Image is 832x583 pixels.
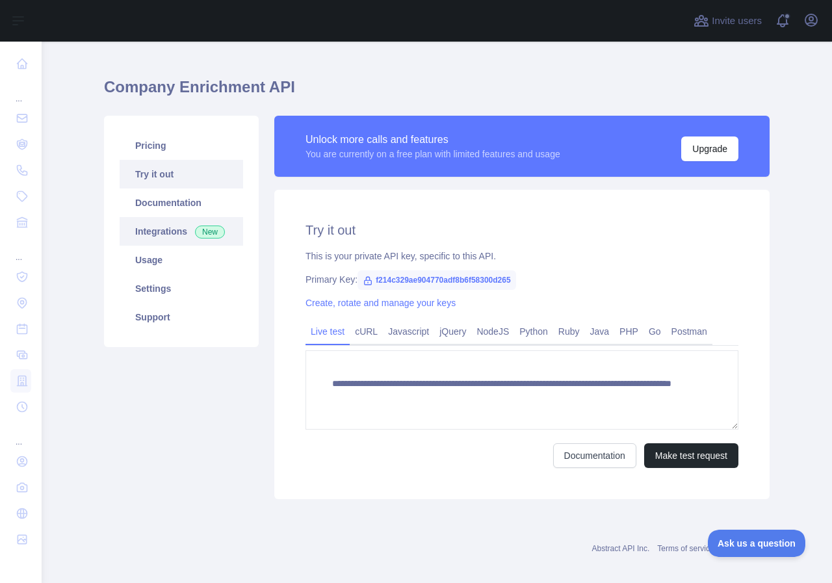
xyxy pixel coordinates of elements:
a: Documentation [120,188,243,217]
a: Abstract API Inc. [592,544,650,553]
a: Go [643,321,666,342]
a: Live test [305,321,350,342]
a: cURL [350,321,383,342]
a: Java [585,321,615,342]
span: New [195,226,225,239]
div: ... [10,78,31,104]
span: Invite users [712,14,762,29]
button: Upgrade [681,136,738,161]
a: Terms of service [657,544,714,553]
a: Javascript [383,321,434,342]
a: Try it out [120,160,243,188]
iframe: Toggle Customer Support [708,530,806,557]
a: PHP [614,321,643,342]
a: Create, rotate and manage your keys [305,298,456,308]
span: f214c329ae904770adf8b6f58300d265 [357,270,516,290]
a: jQuery [434,321,471,342]
a: Python [514,321,553,342]
button: Make test request [644,443,738,468]
div: Unlock more calls and features [305,132,560,148]
a: Usage [120,246,243,274]
a: Settings [120,274,243,303]
div: ... [10,421,31,447]
div: ... [10,237,31,263]
a: Support [120,303,243,331]
h2: Try it out [305,221,738,239]
h1: Company Enrichment API [104,77,770,108]
a: Documentation [553,443,636,468]
a: Ruby [553,321,585,342]
a: NodeJS [471,321,514,342]
div: You are currently on a free plan with limited features and usage [305,148,560,161]
a: Integrations New [120,217,243,246]
div: This is your private API key, specific to this API. [305,250,738,263]
button: Invite users [691,10,764,31]
div: Primary Key: [305,273,738,286]
a: Pricing [120,131,243,160]
a: Postman [666,321,712,342]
